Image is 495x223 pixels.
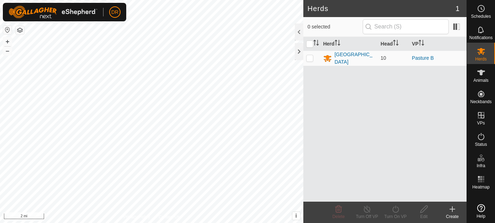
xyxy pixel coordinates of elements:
div: Turn Off VP [353,213,381,220]
span: Help [477,214,485,218]
button: Map Layers [16,26,24,34]
a: Help [467,201,495,221]
a: Contact Us [159,214,180,220]
span: Status [475,142,487,147]
span: Neckbands [470,100,491,104]
p-sorticon: Activate to sort [419,41,424,47]
span: Schedules [471,14,491,18]
button: – [3,47,12,55]
span: Notifications [469,36,493,40]
span: Heatmap [472,185,490,189]
span: Animals [473,78,489,83]
span: 1 [456,3,459,14]
a: Privacy Policy [123,214,150,220]
span: 10 [380,55,386,61]
span: DR [111,9,118,16]
input: Search (S) [363,19,449,34]
span: VPs [477,121,485,125]
div: Edit [410,213,438,220]
div: Turn On VP [381,213,410,220]
p-sorticon: Activate to sort [313,41,319,47]
th: Herd [320,37,378,51]
div: [GEOGRAPHIC_DATA] [335,51,375,66]
button: + [3,37,12,46]
th: VP [409,37,467,51]
th: Head [378,37,409,51]
span: 0 selected [308,23,363,31]
button: i [292,212,300,220]
span: i [295,213,297,219]
h2: Herds [308,4,456,13]
button: Reset Map [3,26,12,34]
p-sorticon: Activate to sort [393,41,399,47]
a: Pasture B [412,55,433,61]
p-sorticon: Activate to sort [335,41,340,47]
span: Infra [477,164,485,168]
img: Gallagher Logo [9,6,97,18]
span: Herds [475,57,486,61]
span: Delete [332,214,345,219]
div: Create [438,213,467,220]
